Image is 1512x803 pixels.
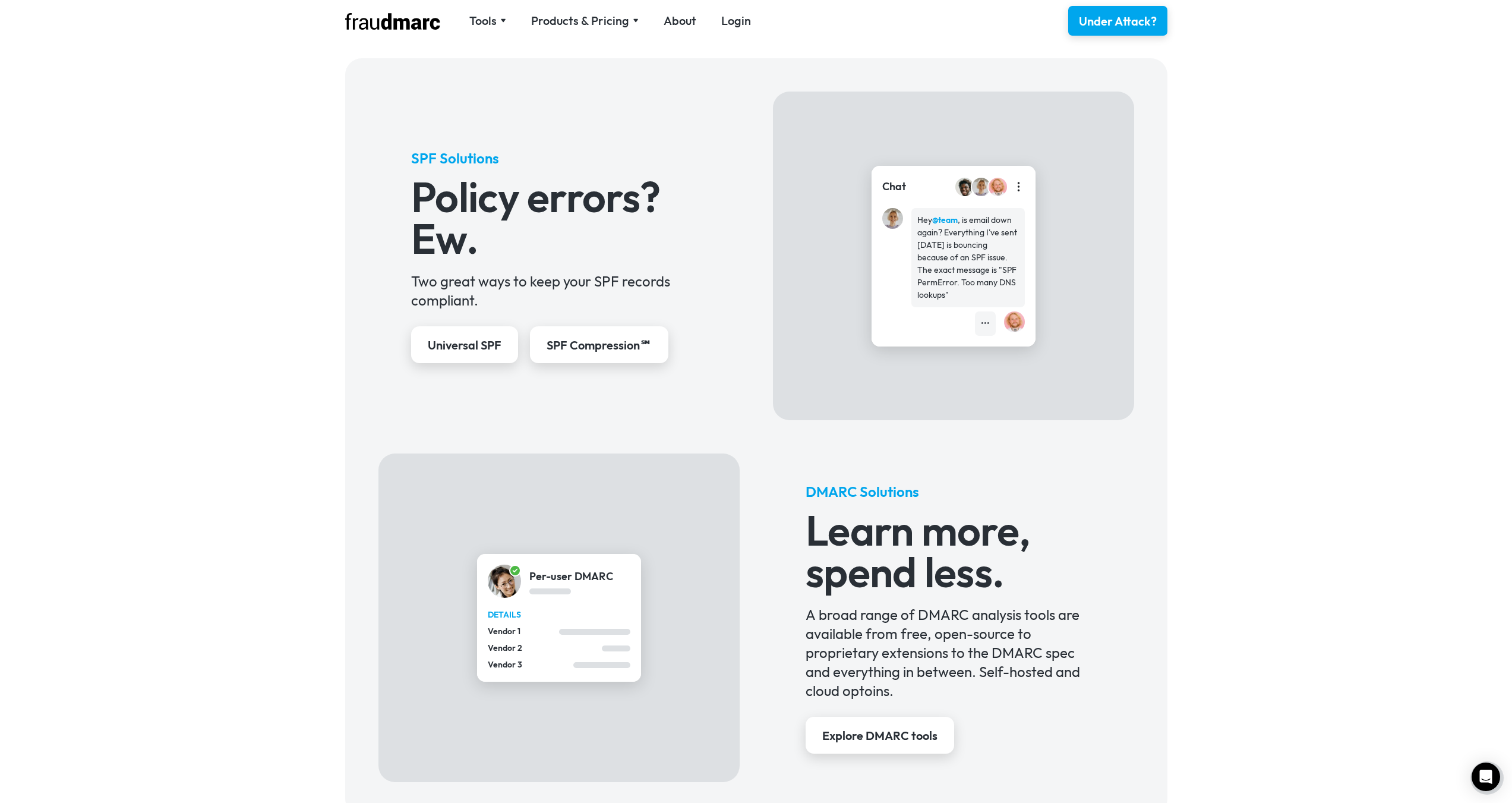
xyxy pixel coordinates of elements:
a: SPF Compression℠ [530,326,668,363]
div: Universal SPF [428,337,501,354]
div: Vendor 2 [488,642,602,654]
a: Explore DMARC tools [806,717,954,754]
strong: @team [932,215,958,225]
a: Under Attack? [1068,6,1167,36]
div: Per-user DMARC [529,569,613,584]
div: Vendor 3 [488,659,573,671]
div: Products & Pricing [531,12,639,29]
div: Tools [469,12,506,29]
div: Tools [469,12,497,29]
div: Products & Pricing [531,12,629,29]
h5: SPF Solutions [411,149,706,168]
div: Chat [882,179,906,194]
div: Explore DMARC tools [822,728,937,744]
a: About [664,12,696,29]
div: Hey , is email down again? Everything I've sent [DATE] is bouncing because of an SPF issue. The e... [917,214,1019,301]
a: Login [721,12,751,29]
h3: Policy errors? Ew. [411,176,706,259]
h3: Learn more, spend less. [806,509,1101,593]
div: Open Intercom Messenger [1472,763,1500,791]
div: ••• [981,317,990,330]
div: details [488,609,630,621]
div: A broad range of DMARC analysis tools are available from free, open-source to proprietary extensi... [806,605,1101,700]
div: Two great ways to keep your SPF records compliant. [411,272,706,310]
a: Universal SPF [411,326,518,363]
div: Vendor 1 [488,625,559,638]
h5: DMARC Solutions [806,482,1101,501]
div: Under Attack? [1079,13,1157,30]
div: SPF Compression℠ [547,337,652,354]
